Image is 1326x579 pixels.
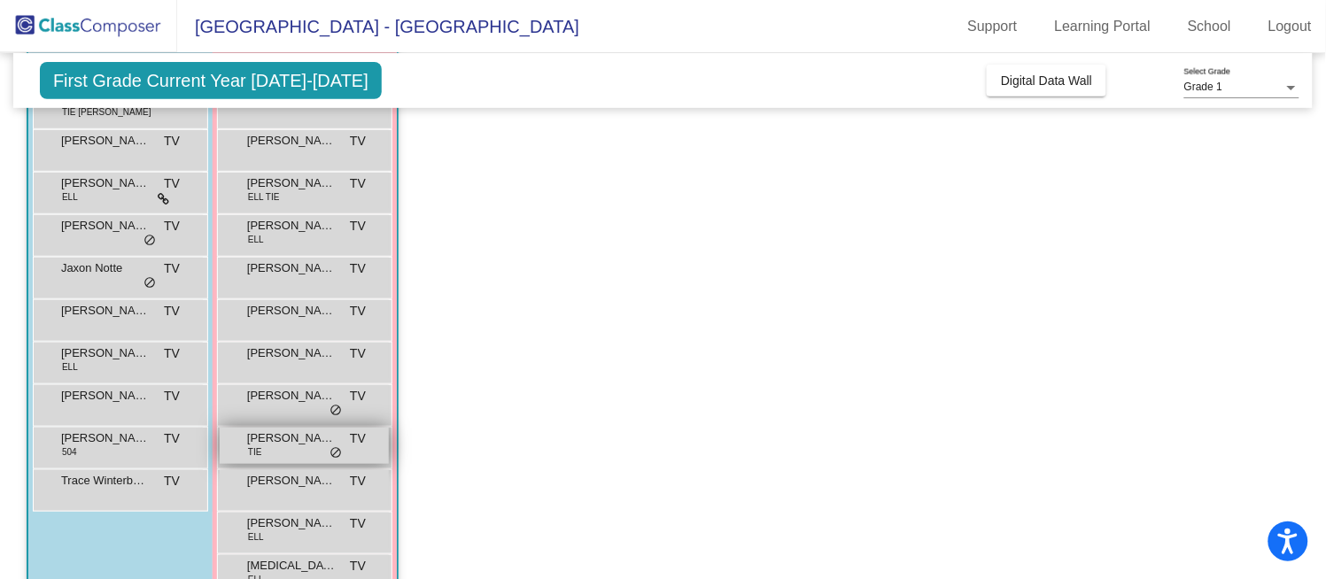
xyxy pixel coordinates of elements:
span: [PERSON_NAME] [61,387,150,405]
span: TV [350,429,366,448]
span: TV [350,259,366,278]
span: [PERSON_NAME] [247,259,336,277]
span: [GEOGRAPHIC_DATA] - [GEOGRAPHIC_DATA] [177,12,579,41]
span: ELL [62,190,78,204]
span: [PERSON_NAME] [61,344,150,362]
span: TV [350,302,366,320]
span: TV [350,514,366,533]
span: Jaxon Notte [61,259,150,277]
span: ELL [248,530,264,544]
span: [PERSON_NAME] [PERSON_NAME] [247,472,336,490]
a: Learning Portal [1041,12,1166,41]
span: TV [164,472,180,490]
span: do_not_disturb_alt [143,276,156,290]
span: [PERSON_NAME] [247,174,336,192]
span: TV [164,302,180,320]
span: TV [350,472,366,490]
span: [PERSON_NAME] [247,217,336,235]
span: [MEDICAL_DATA][PERSON_NAME] [247,557,336,575]
span: TV [350,132,366,151]
span: TV [164,387,180,405]
span: [PERSON_NAME] [247,344,336,362]
button: Digital Data Wall [987,65,1106,96]
span: TV [164,132,180,151]
span: TV [164,174,180,193]
span: [PERSON_NAME] [247,132,336,150]
span: TIE [PERSON_NAME] [62,105,151,119]
span: TV [350,387,366,405]
span: TV [164,429,180,448]
span: [PERSON_NAME] [PERSON_NAME] [61,217,150,235]
span: TV [164,344,180,363]
span: TIE [248,445,262,459]
span: First Grade Current Year [DATE]-[DATE] [40,62,382,99]
span: Trace Winterbottom [61,472,150,490]
span: ELL [62,360,78,374]
span: [PERSON_NAME] [247,387,336,405]
span: TV [350,217,366,235]
span: Digital Data Wall [1001,73,1092,88]
span: do_not_disturb_alt [330,446,342,460]
span: ELL [248,233,264,246]
span: do_not_disturb_alt [143,234,156,248]
span: do_not_disturb_alt [330,404,342,418]
span: [PERSON_NAME] [61,174,150,192]
span: TV [164,259,180,278]
span: ELL TIE [248,190,280,204]
span: [PERSON_NAME] [61,302,150,320]
span: 504 [62,445,77,459]
span: [PERSON_NAME] [61,429,150,447]
span: TV [350,174,366,193]
span: [PERSON_NAME] [247,514,336,532]
a: School [1174,12,1245,41]
span: TV [350,557,366,575]
span: [PERSON_NAME] [247,302,336,320]
a: Support [954,12,1032,41]
span: [PERSON_NAME] [247,429,336,447]
span: TV [350,344,366,363]
span: Grade 1 [1184,81,1222,93]
span: TV [164,217,180,235]
span: [PERSON_NAME] [61,132,150,150]
a: Logout [1254,12,1326,41]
